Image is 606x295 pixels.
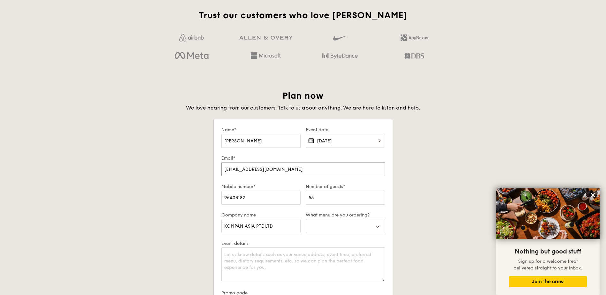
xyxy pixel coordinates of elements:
[401,34,428,41] img: 2L6uqdT+6BmeAFDfWP11wfMG223fXktMZIL+i+lTG25h0NjUBKOYhdW2Kn6T+C0Q7bASH2i+1JIsIulPLIv5Ss6l0e291fRVW...
[221,241,385,246] label: Event details
[282,90,324,101] span: Plan now
[179,34,204,42] img: Jf4Dw0UUCKFd4aYAAAAASUVORK5CYII=
[306,212,385,218] label: What menu are you ordering?
[221,184,301,189] label: Mobile number*
[496,188,600,239] img: DSC07876-Edit02-Large.jpeg
[515,248,581,255] span: Nothing but good stuff
[251,52,281,59] img: Hd4TfVa7bNwuIo1gAAAAASUVORK5CYII=
[306,184,385,189] label: Number of guests*
[157,10,449,21] h2: Trust our customers who love [PERSON_NAME]
[404,50,424,61] img: dbs.a5bdd427.png
[588,190,598,200] button: Close
[186,105,420,111] span: We love hearing from our customers. Talk to us about anything. We are here to listen and help.
[333,33,347,43] img: gdlseuq06himwAAAABJRU5ErkJggg==
[306,127,385,132] label: Event date
[514,259,582,271] span: Sign up for a welcome treat delivered straight to your inbox.
[221,127,301,132] label: Name*
[221,247,385,281] textarea: Let us know details such as your venue address, event time, preferred menu, dietary requirements,...
[239,36,293,40] img: GRg3jHAAAAABJRU5ErkJggg==
[322,50,358,61] img: bytedance.dc5c0c88.png
[221,212,301,218] label: Company name
[175,50,208,61] img: meta.d311700b.png
[509,276,587,287] button: Join the crew
[221,155,385,161] label: Email*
